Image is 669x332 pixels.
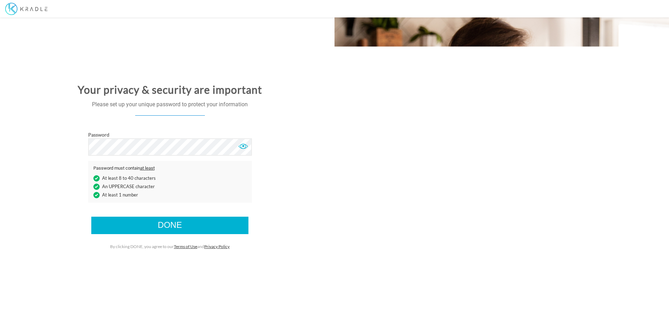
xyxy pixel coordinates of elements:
[91,217,248,234] input: Done
[174,244,197,249] a: Terms of Use
[5,3,47,15] img: Kradle
[204,244,230,249] a: Privacy Policy
[88,131,109,138] label: Password
[110,244,230,249] label: By clicking DONE, you agree to our and
[88,183,170,190] li: An UPPERCASE character
[5,101,334,109] p: Please set up your unique password to protect your information
[93,165,247,172] p: Password must contain
[5,84,334,95] h2: Your privacy & security are important
[88,192,170,198] li: At least 1 number
[88,175,170,182] li: At least 8 to 40 characters
[140,165,155,171] u: at least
